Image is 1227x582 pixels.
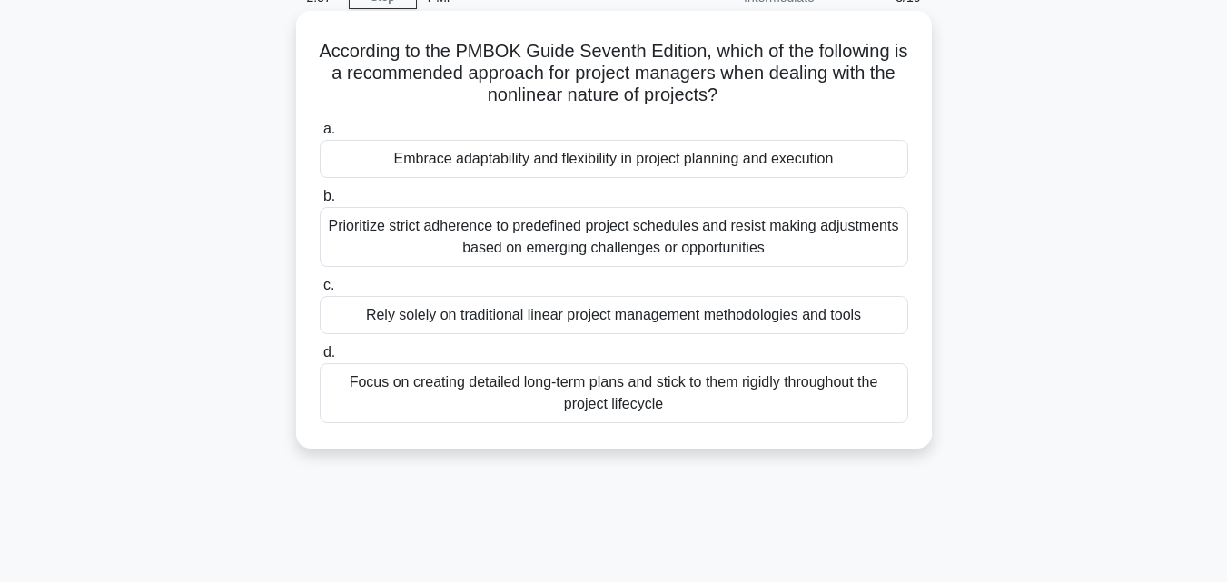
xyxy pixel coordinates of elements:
[323,344,335,360] span: d.
[320,363,908,423] div: Focus on creating detailed long-term plans and stick to them rigidly throughout the project lifec...
[323,188,335,203] span: b.
[320,296,908,334] div: Rely solely on traditional linear project management methodologies and tools
[320,207,908,267] div: Prioritize strict adherence to predefined project schedules and resist making adjustments based o...
[320,140,908,178] div: Embrace adaptability and flexibility in project planning and execution
[318,40,910,107] h5: According to the PMBOK Guide Seventh Edition, which of the following is a recommended approach fo...
[323,121,335,136] span: a.
[323,277,334,292] span: c.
